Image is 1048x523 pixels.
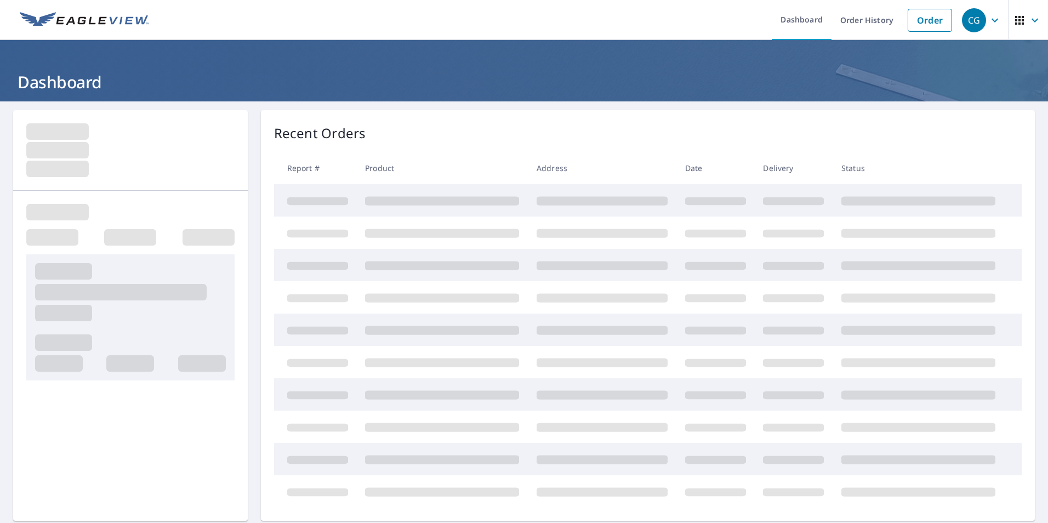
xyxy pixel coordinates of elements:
a: Order [908,9,952,32]
th: Address [528,152,676,184]
th: Date [676,152,755,184]
th: Report # [274,152,357,184]
div: CG [962,8,986,32]
p: Recent Orders [274,123,366,143]
th: Product [356,152,528,184]
th: Status [833,152,1004,184]
img: EV Logo [20,12,149,29]
th: Delivery [754,152,833,184]
h1: Dashboard [13,71,1035,93]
